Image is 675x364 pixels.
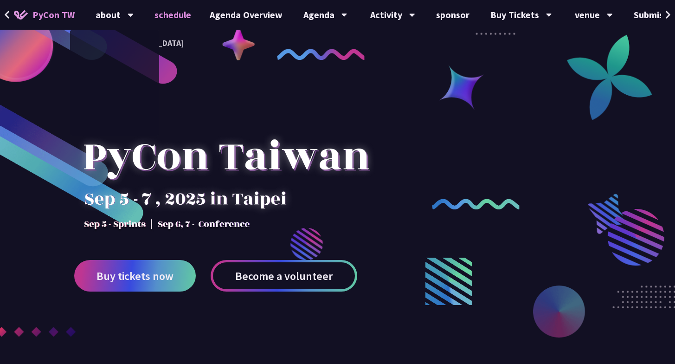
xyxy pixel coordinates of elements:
img: curly-1.ebdbada.png [277,49,365,60]
font: Buy Tickets [490,9,539,20]
font: PyCon TW [32,9,75,20]
font: Become a volunteer [235,269,333,283]
font: schedule [154,9,191,20]
img: curly-2.e802c9f.png [432,199,520,210]
font: Buy tickets now [96,269,174,283]
font: Agenda [303,9,334,20]
font: Activity [370,9,402,20]
font: Agenda Overview [210,9,283,20]
a: Become a volunteer [211,260,357,292]
font: sponsor [436,9,469,20]
a: PyCon TW [5,3,84,26]
font: venue [575,9,600,20]
font: about [96,9,121,20]
a: Buy tickets now [74,260,196,292]
img: Home icon of PyCon TW 2025 [14,10,28,19]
